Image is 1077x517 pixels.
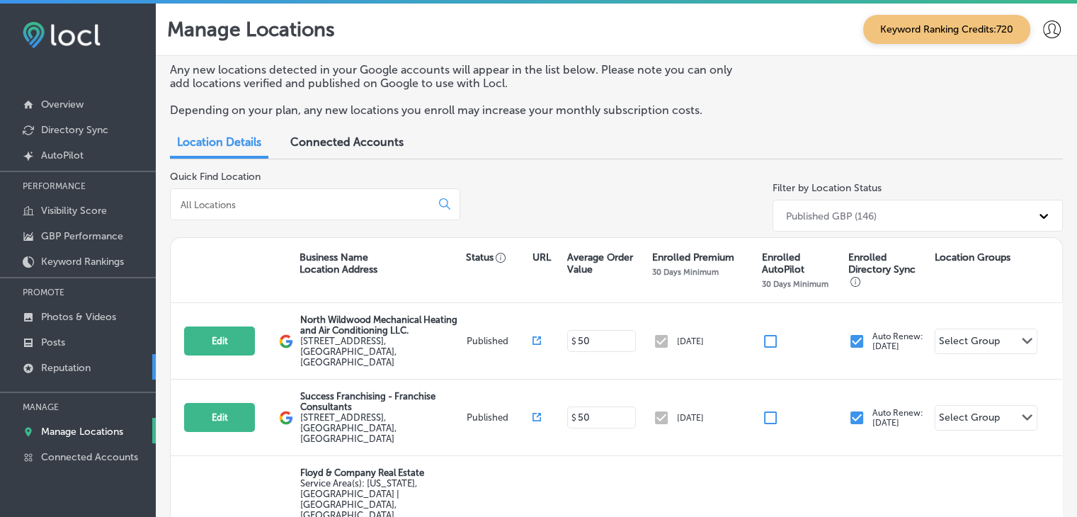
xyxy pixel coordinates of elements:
[466,251,532,263] p: Status
[677,336,704,346] p: [DATE]
[773,182,882,194] label: Filter by Location Status
[571,413,576,423] p: $
[935,251,1010,263] p: Location Groups
[54,84,127,93] div: Domain Overview
[677,413,704,423] p: [DATE]
[170,171,261,183] label: Quick Find Location
[41,451,138,463] p: Connected Accounts
[762,251,841,275] p: Enrolled AutoPilot
[300,391,462,412] p: Success Franchising - Franchise Consultants
[41,311,116,323] p: Photos & Videos
[652,267,719,277] p: 30 Days Minimum
[300,314,462,336] p: North Wildwood Mechanical Heating and Air Conditioning LLC.
[532,251,551,263] p: URL
[571,336,576,346] p: $
[279,334,293,348] img: logo
[177,135,261,149] span: Location Details
[652,251,734,263] p: Enrolled Premium
[41,98,84,110] p: Overview
[41,426,123,438] p: Manage Locations
[863,15,1030,44] span: Keyword Ranking Credits: 720
[41,336,65,348] p: Posts
[141,82,152,93] img: tab_keywords_by_traffic_grey.svg
[23,37,34,48] img: website_grey.svg
[939,411,1000,428] div: Select Group
[167,18,335,41] p: Manage Locations
[37,37,156,48] div: Domain: [DOMAIN_NAME]
[41,149,84,161] p: AutoPilot
[300,412,462,444] label: [STREET_ADDRESS] , [GEOGRAPHIC_DATA], [GEOGRAPHIC_DATA]
[279,411,293,425] img: logo
[762,279,828,289] p: 30 Days Minimum
[848,251,928,288] p: Enrolled Directory Sync
[290,135,404,149] span: Connected Accounts
[23,22,101,48] img: fda3e92497d09a02dc62c9cd864e3231.png
[41,256,124,268] p: Keyword Rankings
[179,198,428,211] input: All Locations
[41,205,107,217] p: Visibility Score
[467,336,533,346] p: Published
[170,103,751,117] p: Depending on your plan, any new locations you enroll may increase your monthly subscription costs.
[170,63,751,90] p: Any new locations detected in your Google accounts will appear in the list below. Please note you...
[786,210,877,222] div: Published GBP (146)
[872,408,923,428] p: Auto Renew: [DATE]
[300,467,462,478] p: Floyd & Company Real Estate
[300,251,377,275] p: Business Name Location Address
[467,412,533,423] p: Published
[40,23,69,34] div: v 4.0.25
[184,403,255,432] button: Edit
[41,230,123,242] p: GBP Performance
[939,335,1000,351] div: Select Group
[184,326,255,356] button: Edit
[872,331,923,351] p: Auto Renew: [DATE]
[566,251,645,275] p: Average Order Value
[300,336,462,368] label: [STREET_ADDRESS] , [GEOGRAPHIC_DATA], [GEOGRAPHIC_DATA]
[23,23,34,34] img: logo_orange.svg
[38,82,50,93] img: tab_domain_overview_orange.svg
[41,124,108,136] p: Directory Sync
[41,362,91,374] p: Reputation
[156,84,239,93] div: Keywords by Traffic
